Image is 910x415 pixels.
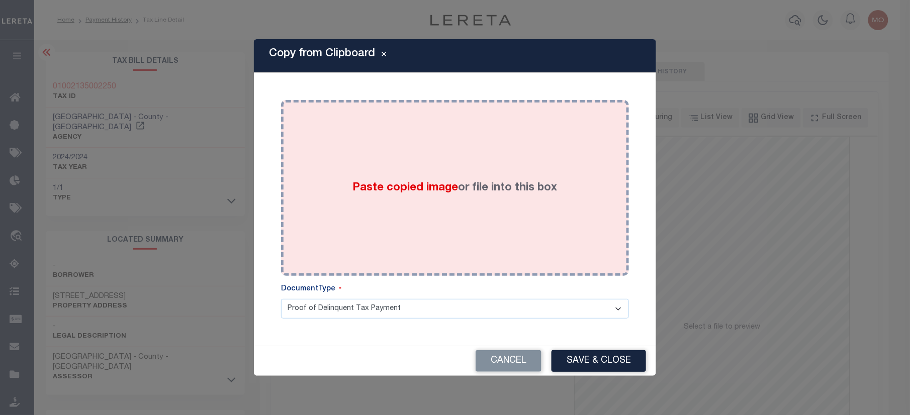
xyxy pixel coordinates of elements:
span: Paste copied image [353,182,459,193]
button: Cancel [476,350,541,372]
h5: Copy from Clipboard [269,47,375,60]
label: or file into this box [353,180,558,196]
button: Save & Close [552,350,646,372]
button: Close [375,50,393,62]
label: DocumentType [281,284,341,295]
